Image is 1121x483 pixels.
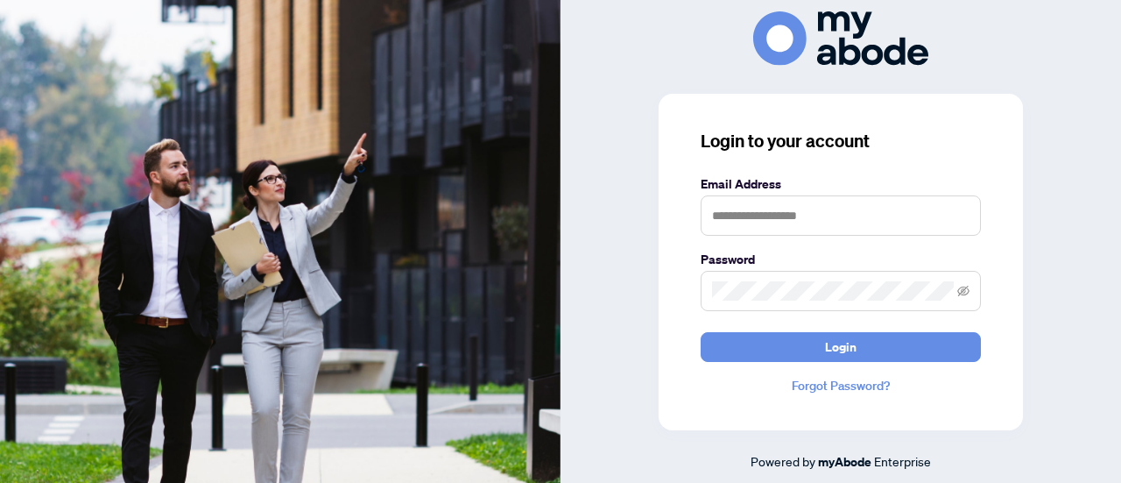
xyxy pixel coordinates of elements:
span: Powered by [751,453,815,469]
img: ma-logo [753,11,928,65]
span: Enterprise [874,453,931,469]
a: myAbode [818,452,871,472]
label: Password [701,250,981,269]
label: Email Address [701,174,981,194]
span: Login [825,333,857,361]
h3: Login to your account [701,129,981,153]
button: Login [701,332,981,362]
span: eye-invisible [957,285,969,297]
a: Forgot Password? [701,376,981,395]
